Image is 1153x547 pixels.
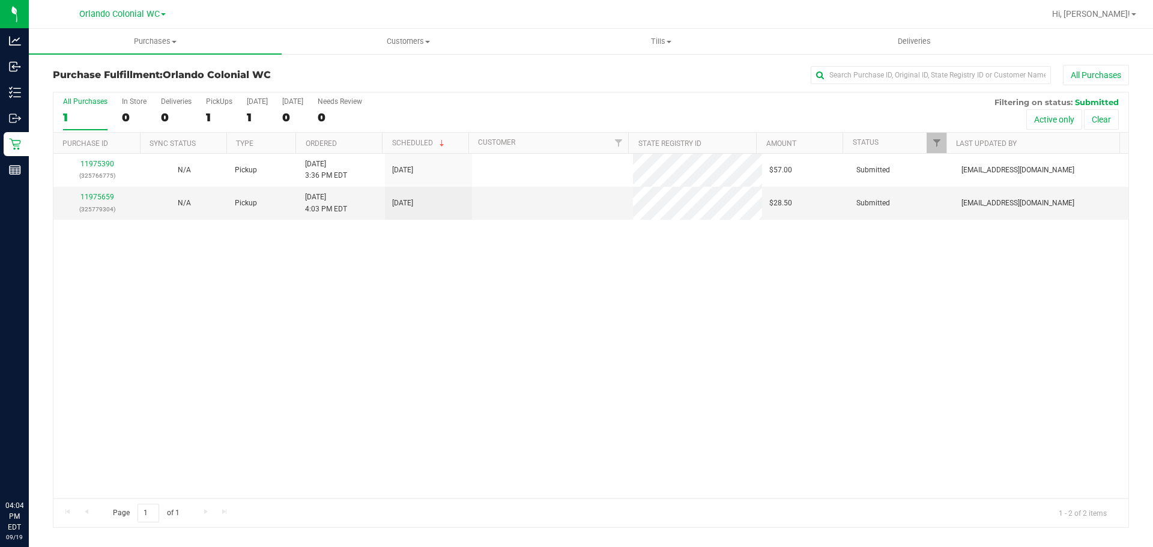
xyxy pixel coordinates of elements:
[1084,109,1119,130] button: Clear
[961,165,1074,176] span: [EMAIL_ADDRESS][DOMAIN_NAME]
[103,504,189,522] span: Page of 1
[305,192,347,214] span: [DATE] 4:03 PM EDT
[163,69,271,80] span: Orlando Colonial WC
[1026,109,1082,130] button: Active only
[318,110,362,124] div: 0
[122,110,147,124] div: 0
[178,199,191,207] span: Not Applicable
[236,139,253,148] a: Type
[853,138,879,147] a: Status
[161,110,192,124] div: 0
[956,139,1017,148] a: Last Updated By
[305,159,347,181] span: [DATE] 3:36 PM EDT
[392,165,413,176] span: [DATE]
[769,198,792,209] span: $28.50
[535,36,787,47] span: Tills
[282,36,534,47] span: Customers
[769,165,792,176] span: $57.00
[766,139,796,148] a: Amount
[927,133,946,153] a: Filter
[80,193,114,201] a: 11975659
[1049,504,1116,522] span: 1 - 2 of 2 items
[122,97,147,106] div: In Store
[9,112,21,124] inline-svg: Outbound
[856,198,890,209] span: Submitted
[961,198,1074,209] span: [EMAIL_ADDRESS][DOMAIN_NAME]
[80,160,114,168] a: 11975390
[53,70,411,80] h3: Purchase Fulfillment:
[235,165,257,176] span: Pickup
[282,29,534,54] a: Customers
[882,36,947,47] span: Deliveries
[29,29,282,54] a: Purchases
[62,139,108,148] a: Purchase ID
[138,504,159,522] input: 1
[811,66,1051,84] input: Search Purchase ID, Original ID, State Registry ID or Customer Name...
[608,133,628,153] a: Filter
[282,97,303,106] div: [DATE]
[9,86,21,98] inline-svg: Inventory
[392,139,447,147] a: Scheduled
[206,110,232,124] div: 1
[61,204,133,215] p: (325779304)
[1063,65,1129,85] button: All Purchases
[63,97,107,106] div: All Purchases
[1075,97,1119,107] span: Submitted
[994,97,1073,107] span: Filtering on status:
[9,35,21,47] inline-svg: Analytics
[638,139,701,148] a: State Registry ID
[306,139,337,148] a: Ordered
[534,29,787,54] a: Tills
[63,110,107,124] div: 1
[9,138,21,150] inline-svg: Retail
[178,198,191,209] button: N/A
[61,170,133,181] p: (325766775)
[5,500,23,533] p: 04:04 PM EDT
[318,97,362,106] div: Needs Review
[478,138,515,147] a: Customer
[79,9,160,19] span: Orlando Colonial WC
[150,139,196,148] a: Sync Status
[5,533,23,542] p: 09/19
[788,29,1041,54] a: Deliveries
[178,165,191,176] button: N/A
[1052,9,1130,19] span: Hi, [PERSON_NAME]!
[178,166,191,174] span: Not Applicable
[29,36,282,47] span: Purchases
[392,198,413,209] span: [DATE]
[161,97,192,106] div: Deliveries
[282,110,303,124] div: 0
[856,165,890,176] span: Submitted
[12,451,48,487] iframe: Resource center
[235,198,257,209] span: Pickup
[247,97,268,106] div: [DATE]
[206,97,232,106] div: PickUps
[9,164,21,176] inline-svg: Reports
[9,61,21,73] inline-svg: Inbound
[247,110,268,124] div: 1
